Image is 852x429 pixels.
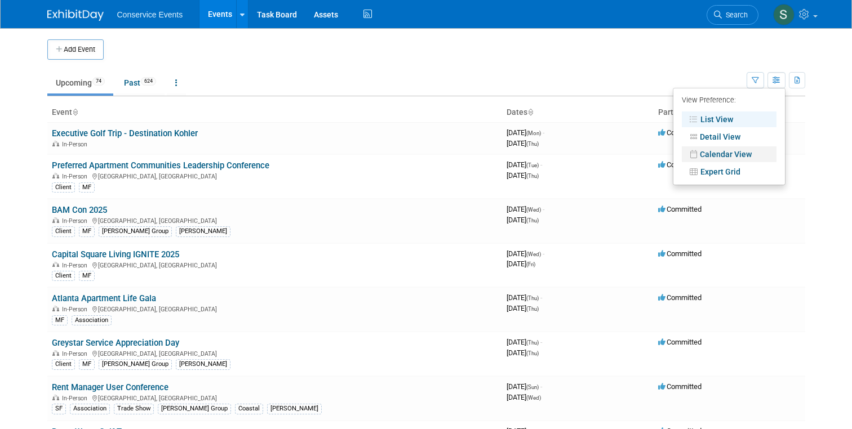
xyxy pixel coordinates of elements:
[52,304,498,313] div: [GEOGRAPHIC_DATA], [GEOGRAPHIC_DATA]
[52,260,498,269] div: [GEOGRAPHIC_DATA], [GEOGRAPHIC_DATA]
[526,207,541,213] span: (Wed)
[507,382,542,391] span: [DATE]
[52,271,75,281] div: Client
[526,395,541,401] span: (Wed)
[543,128,544,137] span: -
[62,395,91,402] span: In-Person
[543,249,544,258] span: -
[72,315,112,325] div: Association
[52,173,59,178] img: In-Person Event
[526,162,539,168] span: (Tue)
[79,271,95,281] div: MF
[658,338,702,346] span: Committed
[507,249,544,258] span: [DATE]
[235,404,263,414] div: Coastal
[540,338,542,346] span: -
[52,359,75,369] div: Client
[52,182,75,193] div: Client
[62,173,91,180] span: In-Person
[527,108,533,117] a: Sort by Start Date
[52,171,498,180] div: [GEOGRAPHIC_DATA], [GEOGRAPHIC_DATA]
[267,404,322,414] div: [PERSON_NAME]
[52,382,168,392] a: Rent Manager User Conference
[141,77,156,86] span: 624
[507,304,539,312] span: [DATE]
[507,338,542,346] span: [DATE]
[526,141,539,147] span: (Thu)
[52,205,107,215] a: BAM Con 2025
[722,11,748,19] span: Search
[507,171,539,180] span: [DATE]
[540,160,542,169] span: -
[52,262,59,267] img: In-Person Event
[526,295,539,301] span: (Thu)
[62,350,91,357] span: In-Person
[62,141,91,148] span: In-Person
[526,384,539,390] span: (Sun)
[773,4,795,25] img: Savannah Doctor
[52,141,59,146] img: In-Person Event
[52,315,68,325] div: MF
[682,92,776,110] div: View Preference:
[658,160,702,169] span: Committed
[658,293,702,302] span: Committed
[507,293,542,302] span: [DATE]
[99,226,172,236] div: [PERSON_NAME] Group
[176,359,230,369] div: [PERSON_NAME]
[79,182,95,193] div: MF
[654,103,805,122] th: Participation
[47,72,113,93] a: Upcoming74
[52,226,75,236] div: Client
[682,111,776,127] a: List View
[114,404,154,414] div: Trade Show
[540,293,542,302] span: -
[79,359,95,369] div: MF
[540,382,542,391] span: -
[52,395,59,400] img: In-Person Event
[658,205,702,213] span: Committed
[52,306,59,311] img: In-Person Event
[62,217,91,225] span: In-Person
[158,404,231,414] div: [PERSON_NAME] Group
[47,103,502,122] th: Event
[52,293,156,303] a: Atlanta Apartment Life Gala
[52,348,498,357] div: [GEOGRAPHIC_DATA], [GEOGRAPHIC_DATA]
[526,251,541,257] span: (Wed)
[526,217,539,224] span: (Thu)
[507,348,539,357] span: [DATE]
[62,306,91,313] span: In-Person
[52,249,179,260] a: Capital Square Living IGNITE 2025
[62,262,91,269] span: In-Person
[52,216,498,225] div: [GEOGRAPHIC_DATA], [GEOGRAPHIC_DATA]
[526,350,539,356] span: (Thu)
[52,350,59,356] img: In-Person Event
[507,260,535,268] span: [DATE]
[707,5,758,25] a: Search
[72,108,78,117] a: Sort by Event Name
[507,139,539,148] span: [DATE]
[507,128,544,137] span: [DATE]
[117,10,183,19] span: Conservice Events
[116,72,165,93] a: Past624
[526,173,539,179] span: (Thu)
[682,129,776,145] a: Detail View
[507,216,539,224] span: [DATE]
[92,77,105,86] span: 74
[543,205,544,213] span: -
[47,39,104,60] button: Add Event
[70,404,110,414] div: Association
[52,393,498,402] div: [GEOGRAPHIC_DATA], [GEOGRAPHIC_DATA]
[176,226,230,236] div: [PERSON_NAME]
[52,338,179,348] a: Greystar Service Appreciation Day
[526,339,539,346] span: (Thu)
[658,249,702,258] span: Committed
[99,359,172,369] div: [PERSON_NAME] Group
[526,306,539,312] span: (Thu)
[502,103,654,122] th: Dates
[52,128,198,138] a: Executive Golf Trip - Destination Kohler
[526,261,535,267] span: (Fri)
[47,10,104,21] img: ExhibitDay
[507,393,541,401] span: [DATE]
[658,382,702,391] span: Committed
[52,217,59,223] img: In-Person Event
